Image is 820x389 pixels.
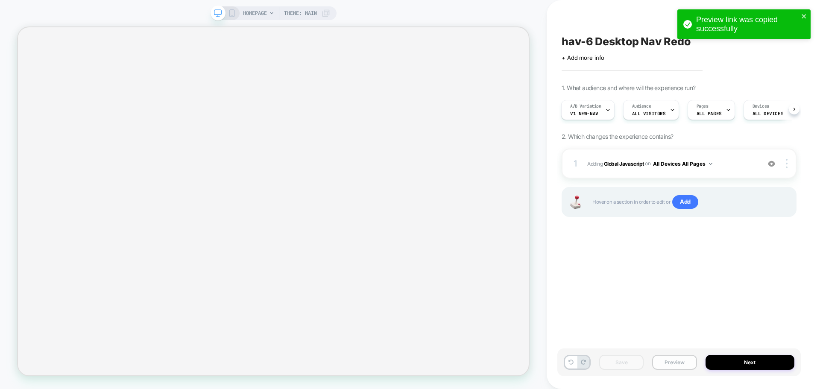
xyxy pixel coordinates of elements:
span: 2. Which changes the experience contains? [562,133,673,140]
span: HOMEPAGE [243,6,267,20]
span: Theme: MAIN [284,6,317,20]
span: A/B Variation [570,103,601,109]
img: close [786,159,788,168]
span: All Visitors [632,111,666,117]
span: Adding [587,158,756,169]
span: 1. What audience and where will the experience run? [562,84,695,91]
button: close [801,13,807,21]
span: Devices [753,103,769,109]
span: Pages [697,103,709,109]
img: down arrow [709,163,712,165]
button: Save [599,355,644,370]
span: Add [672,195,698,209]
span: + Add more info [562,54,604,61]
div: 1 [571,156,580,171]
div: Preview link was copied successfully [696,15,799,33]
span: hav-6 Desktop Nav Redo [562,35,691,48]
button: Preview [652,355,697,370]
span: ALL PAGES [697,111,722,117]
span: Hover on a section in order to edit or [592,195,787,209]
span: ALL DEVICES [753,111,783,117]
b: Global Javascript [604,160,644,167]
span: on [645,159,650,168]
img: Joystick [567,196,584,209]
img: crossed eye [768,160,775,167]
span: v1 new-nav [570,111,598,117]
span: Audience [632,103,651,109]
button: All Devices All Pages [653,158,712,169]
button: Next [706,355,795,370]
